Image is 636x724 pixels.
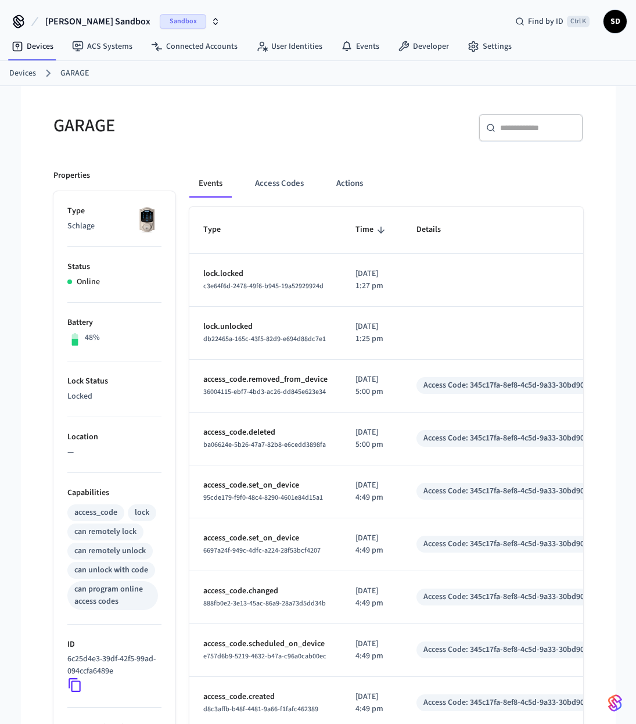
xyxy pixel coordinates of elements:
[423,379,606,392] div: Access Code: 345c17fa-8ef8-4c5d-9a33-30bd90f6bcc3
[355,426,389,451] p: [DATE] 5:00 pm
[355,374,389,398] p: [DATE] 5:00 pm
[458,36,521,57] a: Settings
[327,170,372,198] button: Actions
[132,205,161,234] img: Schlage Sense Smart Deadbolt with Camelot Trim, Front
[203,440,326,450] span: ba06624e-5b26-47a7-82b8-e6cedd3898fa
[355,479,389,504] p: [DATE] 4:49 pm
[160,14,206,29] span: Sandbox
[203,387,326,397] span: 36004115-ebf7-4bd3-ac26-dd845e623e34
[203,546,321,555] span: 6697a24f-949c-4dfc-a224-28f53bcf4207
[423,644,606,656] div: Access Code: 345c17fa-8ef8-4c5d-9a33-30bd90f6bcc3
[203,281,324,291] span: c3e64f6d-2478-49f6-b945-19a52929924d
[355,532,389,557] p: [DATE] 4:49 pm
[528,16,563,27] span: Find by ID
[74,564,148,576] div: can unlock with code
[142,36,247,57] a: Connected Accounts
[506,11,599,32] div: Find by IDCtrl K
[423,432,606,445] div: Access Code: 345c17fa-8ef8-4c5d-9a33-30bd90f6bcc3
[60,67,89,80] a: GARAGE
[247,36,332,57] a: User Identities
[355,638,389,662] p: [DATE] 4:49 pm
[67,261,161,273] p: Status
[74,526,136,538] div: can remotely lock
[416,221,456,239] span: Details
[203,638,328,650] p: access_code.scheduled_on_device
[203,532,328,544] p: access_code.set_on_device
[332,36,389,57] a: Events
[203,585,328,597] p: access_code.changed
[189,170,232,198] button: Events
[85,332,100,344] p: 48%
[74,545,146,557] div: can remotely unlock
[203,479,328,492] p: access_code.set_on_device
[67,639,161,651] p: ID
[355,321,389,345] p: [DATE] 1:25 pm
[423,485,606,497] div: Access Code: 345c17fa-8ef8-4c5d-9a33-30bd90f6bcc3
[203,426,328,439] p: access_code.deleted
[67,431,161,443] p: Location
[74,583,151,608] div: can program online access codes
[203,374,328,386] p: access_code.removed_from_device
[53,114,311,138] h5: GARAGE
[203,321,328,333] p: lock.unlocked
[608,694,622,712] img: SeamLogoGradient.69752ec5.svg
[67,487,161,499] p: Capabilities
[67,205,161,217] p: Type
[203,598,326,608] span: 888fb0e2-3e13-45ac-86a9-28a73d5dd34b
[203,493,323,503] span: 95cde179-f9f0-48c4-8290-4601e84d15a1
[203,704,318,714] span: d8c3affb-b48f-4481-9a66-f1fafc462389
[355,691,389,715] p: [DATE] 4:49 pm
[67,220,161,232] p: Schlage
[67,390,161,403] p: Locked
[77,276,100,288] p: Online
[53,170,90,182] p: Properties
[135,507,149,519] div: lock
[389,36,458,57] a: Developer
[203,691,328,703] p: access_code.created
[355,221,389,239] span: Time
[67,317,161,329] p: Battery
[203,651,326,661] span: e757d6b9-5219-4632-b47a-c96a0cab00ec
[63,36,142,57] a: ACS Systems
[355,585,389,610] p: [DATE] 4:49 pm
[567,16,590,27] span: Ctrl K
[2,36,63,57] a: Devices
[203,268,328,280] p: lock.locked
[9,67,36,80] a: Devices
[423,538,606,550] div: Access Code: 345c17fa-8ef8-4c5d-9a33-30bd90f6bcc3
[203,221,236,239] span: Type
[603,10,627,33] button: SD
[45,15,150,28] span: [PERSON_NAME] Sandbox
[423,697,606,709] div: Access Code: 345c17fa-8ef8-4c5d-9a33-30bd90f6bcc3
[355,268,389,292] p: [DATE] 1:27 pm
[67,653,157,678] p: 6c25d4e3-39df-42f5-99ad-094ccfa6489e
[246,170,313,198] button: Access Codes
[189,170,583,198] div: ant example
[203,334,326,344] span: db22465a-165c-43f5-82d9-e694d88dc7e1
[67,375,161,388] p: Lock Status
[67,446,161,458] p: —
[74,507,117,519] div: access_code
[423,591,606,603] div: Access Code: 345c17fa-8ef8-4c5d-9a33-30bd90f6bcc3
[605,11,626,32] span: SD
